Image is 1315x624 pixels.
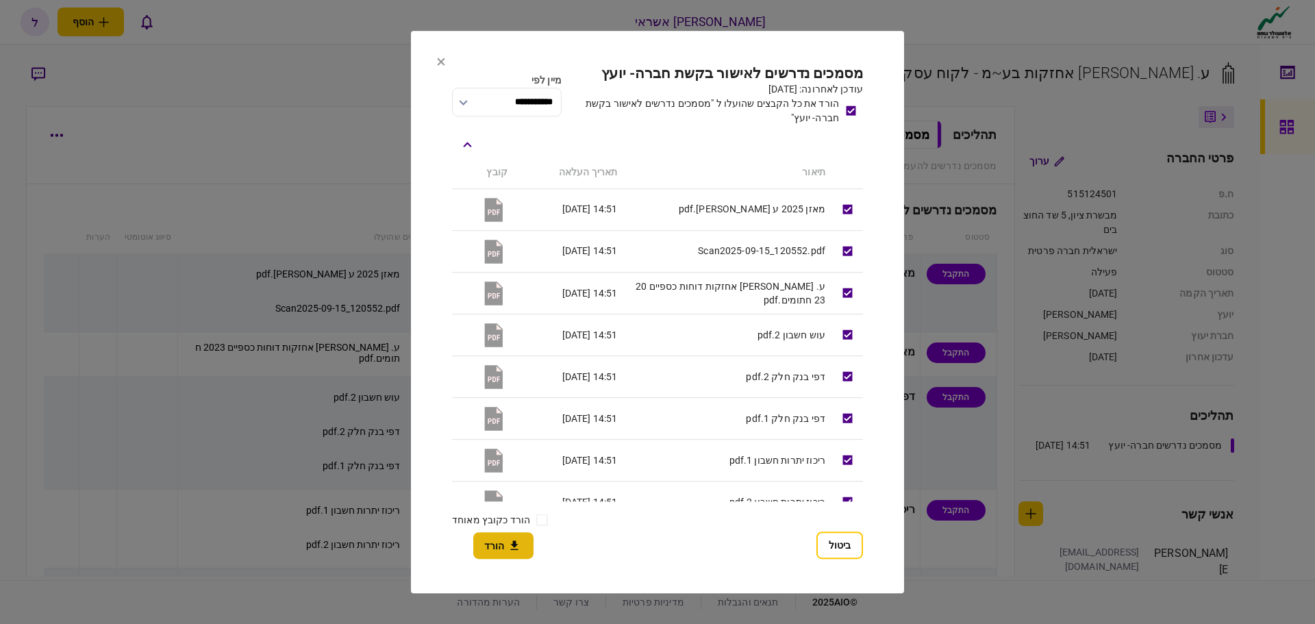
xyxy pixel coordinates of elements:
[624,439,832,481] td: ריכוז יתרות חשבון 1.pdf
[624,481,832,523] td: ריכוז יתרות חשבון 2.pdf
[568,65,863,82] h2: מסמכים נדרשים לאישור בקשת חברה- יועץ
[452,513,530,527] label: הורד כקובץ מאוחד
[514,439,624,481] td: 14:51 [DATE]
[624,188,832,230] td: מאזן 2025 ע [PERSON_NAME].pdf
[514,157,624,189] th: תאריך העלאה
[624,157,832,189] th: תיאור
[624,230,832,272] td: Scan2025-09-15_120552.pdf
[514,355,624,397] td: 14:51 [DATE]
[514,314,624,355] td: 14:51 [DATE]
[473,532,534,559] button: הורד
[816,532,863,559] button: ביטול
[568,82,863,97] div: עודכן לאחרונה: [DATE]
[452,73,562,88] div: מיין לפי
[624,272,832,314] td: ע. [PERSON_NAME] אחזקות דוחות כספיים 2023 חתומים.pdf
[568,97,839,125] div: הורד את כל הקבצים שהועלו ל "מסמכים נדרשים לאישור בקשת חברה- יועץ"
[514,397,624,439] td: 14:51 [DATE]
[452,157,514,189] th: קובץ
[514,188,624,230] td: 14:51 [DATE]
[514,481,624,523] td: 14:51 [DATE]
[514,230,624,272] td: 14:51 [DATE]
[624,355,832,397] td: דפי בנק חלק 2.pdf
[514,272,624,314] td: 14:51 [DATE]
[624,397,832,439] td: דפי בנק חלק 1.pdf
[624,314,832,355] td: עוש חשבון 2.pdf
